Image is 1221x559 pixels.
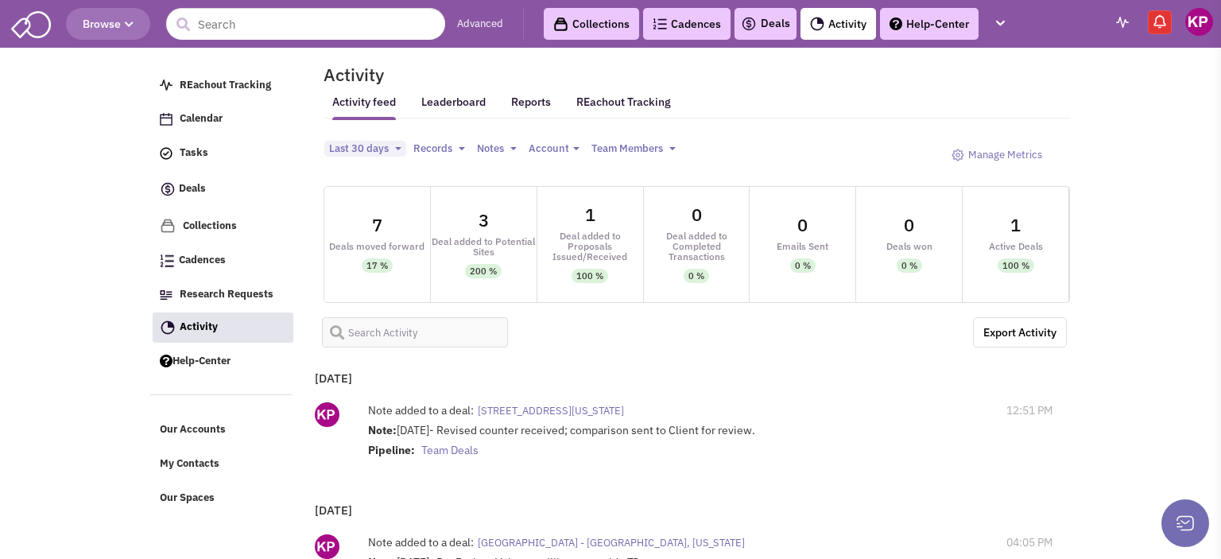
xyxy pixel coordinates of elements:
[741,14,790,33] a: Deals
[653,18,667,29] img: Cadences_logo.png
[856,241,962,251] div: Deals won
[479,212,489,229] div: 3
[160,355,172,367] img: help.png
[160,290,172,300] img: Research.png
[160,423,226,437] span: Our Accounts
[315,534,339,559] img: ny_GipEnDU-kinWYCc5EwQ.png
[750,241,855,251] div: Emails Sent
[585,206,595,223] div: 1
[529,142,569,155] span: Account
[372,216,382,234] div: 7
[692,206,702,223] div: 0
[322,317,508,347] input: Search Activity
[1002,258,1029,273] div: 100 %
[431,236,537,257] div: Deal added to Potential Sites
[152,280,293,310] a: Research Requests
[329,142,389,155] span: Last 30 days
[963,241,1068,251] div: Active Deals
[795,258,811,273] div: 0 %
[1185,8,1213,36] img: Keypoint Partners
[587,141,680,157] button: Team Members
[478,404,624,417] span: [STREET_ADDRESS][US_STATE]
[324,141,406,157] button: Last 30 days
[952,149,964,161] img: octicon_gear-24.png
[160,457,219,471] span: My Contacts
[152,211,293,242] a: Collections
[152,104,293,134] a: Calendar
[576,85,671,118] a: REachout Tracking
[183,219,237,232] span: Collections
[161,320,175,335] img: Activity.png
[160,180,176,199] img: icon-deals.svg
[1006,534,1052,550] span: 04:05 PM
[180,78,271,91] span: REachout Tracking
[152,415,293,445] a: Our Accounts
[152,138,293,169] a: Tasks
[591,142,663,155] span: Team Members
[944,141,1050,170] a: Manage Metrics
[366,258,388,273] div: 17 %
[644,231,750,262] div: Deal added to Completed Transactions
[797,216,808,234] div: 0
[315,402,339,427] img: ny_GipEnDU-kinWYCc5EwQ.png
[470,264,497,278] div: 200 %
[477,142,504,155] span: Notes
[368,534,474,550] label: Note added to a deal:
[457,17,503,32] a: Advanced
[553,17,568,32] img: icon-collection-lavender-black.svg
[810,17,824,31] img: Activity.png
[368,402,474,418] label: Note added to a deal:
[160,113,172,126] img: Calendar.png
[368,423,397,437] strong: Note:
[160,491,215,504] span: Our Spaces
[324,241,430,251] div: Deals moved forward
[160,254,174,267] img: Cadences_logo.png
[478,536,745,549] span: [GEOGRAPHIC_DATA] - [GEOGRAPHIC_DATA], [US_STATE]
[1006,402,1052,418] span: 12:51 PM
[83,17,134,31] span: Browse
[160,147,172,160] img: icon-tasks.png
[180,320,218,333] span: Activity
[66,8,150,40] button: Browse
[332,95,396,120] a: Activity feed
[643,8,731,40] a: Cadences
[152,246,293,276] a: Cadences
[315,503,352,518] b: [DATE]
[1010,216,1021,234] div: 1
[890,17,902,30] img: help.png
[166,8,445,40] input: Search
[153,312,293,343] a: Activity
[576,269,603,283] div: 100 %
[160,218,176,234] img: icon-collection-lavender.png
[472,141,521,157] button: Notes
[152,483,293,514] a: Our Spaces
[880,8,979,40] a: Help-Center
[741,14,757,33] img: icon-deals.svg
[11,8,51,38] img: SmartAdmin
[304,68,384,82] h2: Activity
[409,141,470,157] button: Records
[800,8,876,40] a: Activity
[901,258,917,273] div: 0 %
[315,371,352,386] b: [DATE]
[152,71,293,101] a: REachout Tracking
[511,95,551,119] a: Reports
[421,443,479,457] span: Team Deals
[688,269,704,283] div: 0 %
[973,317,1067,347] a: Export the below as a .XLSX spreadsheet
[152,449,293,479] a: My Contacts
[413,142,452,155] span: Records
[544,8,639,40] a: Collections
[152,173,293,207] a: Deals
[524,141,584,157] button: Account
[180,146,208,160] span: Tasks
[180,287,273,301] span: Research Requests
[368,422,932,462] div: [DATE]- Revised counter received; comparison sent to Client for review.
[180,112,223,126] span: Calendar
[179,254,226,267] span: Cadences
[904,216,914,234] div: 0
[421,95,486,120] a: Leaderboard
[152,347,293,377] a: Help-Center
[537,231,643,262] div: Deal added to Proposals Issued/Received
